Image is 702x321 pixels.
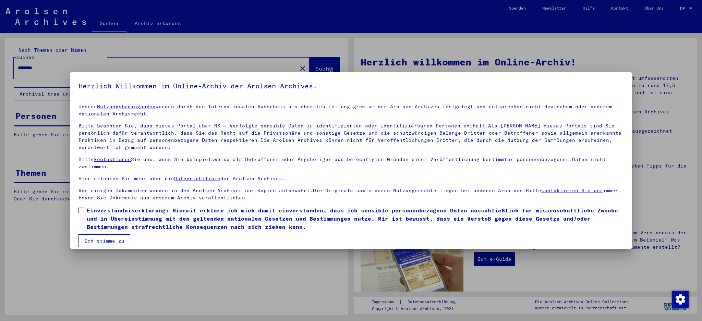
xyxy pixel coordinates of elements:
div: Zustimmung ändern [672,291,688,307]
a: Datenrichtlinie [174,175,220,182]
h5: Herzlich Willkommen im Online-Archiv der Arolsen Archives. [78,81,624,91]
p: Hier erfahren Sie mehr über die der Arolsen Archives. [78,175,624,182]
p: Unsere wurden durch den Internationalen Ausschuss als oberstes Leitungsgremium der Arolsen Archiv... [78,103,624,118]
a: kontaktieren Sie uns [541,187,603,194]
img: Zustimmung ändern [672,291,689,308]
p: Bitte Sie uns, wenn Sie beispielsweise als Betroffener oder Angehöriger aus berechtigten Gründen ... [78,156,624,170]
a: Nutzungsbedingungen [97,103,156,110]
span: Einverständniserklärung: Hiermit erkläre ich mich damit einverstanden, dass ich sensible personen... [87,206,624,231]
p: Bitte beachten Sie, dass dieses Portal über NS - Verfolgte sensible Daten zu identifizierten oder... [78,122,624,151]
a: kontaktieren [94,156,131,162]
button: Ich stimme zu [78,234,130,247]
p: Von einigen Dokumenten werden in den Arolsen Archives nur Kopien aufbewahrt.Die Originale sowie d... [78,187,624,201]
